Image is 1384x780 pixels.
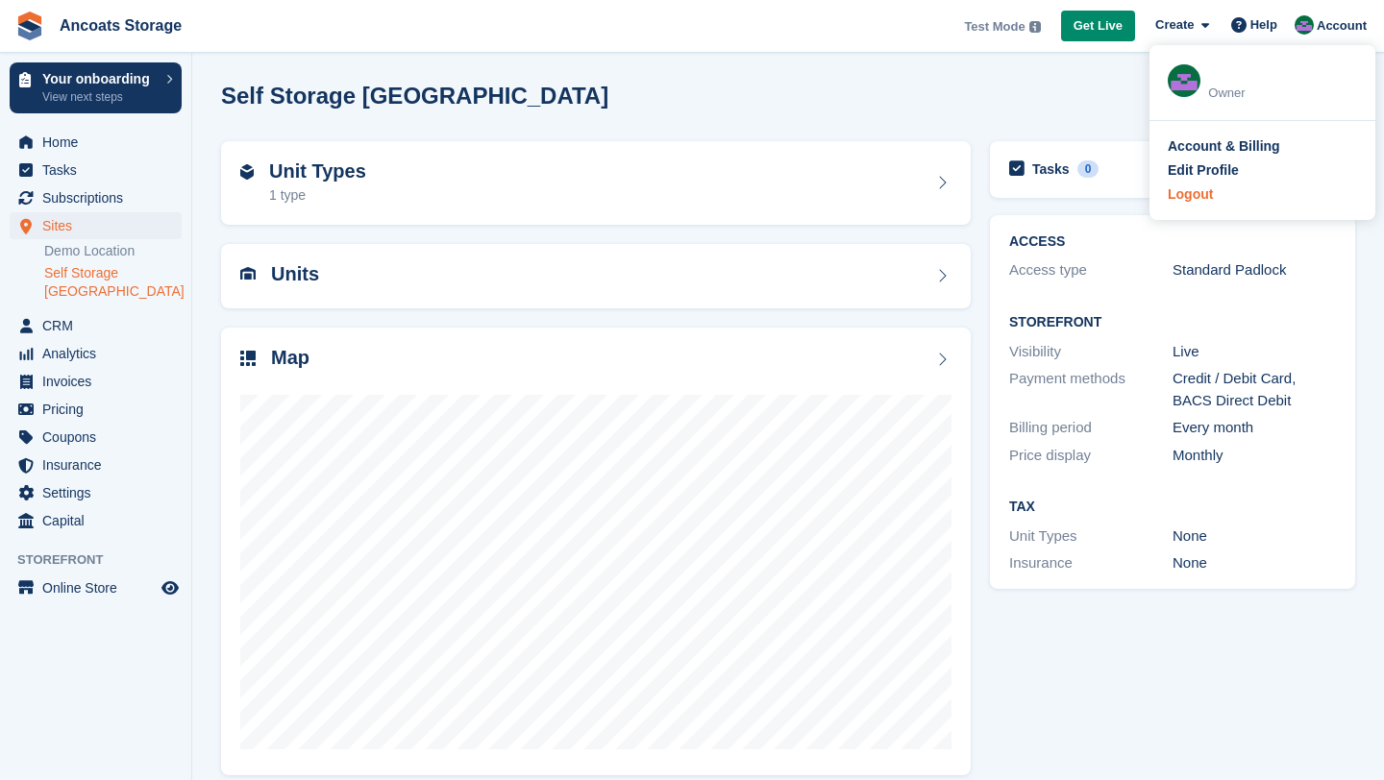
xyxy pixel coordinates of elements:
[42,451,158,478] span: Insurance
[240,267,256,280] img: unit-icn-7be61d7bf1b0ce9d3e12c5938cc71ed9869f7b940bace4675aadf7bd6d80202e.svg
[10,340,182,367] a: menu
[1168,136,1357,157] a: Account & Billing
[42,88,157,106] p: View next steps
[42,129,158,156] span: Home
[1168,136,1280,157] div: Account & Billing
[42,212,158,239] span: Sites
[42,479,158,506] span: Settings
[1077,160,1100,178] div: 0
[10,184,182,211] a: menu
[10,62,182,113] a: Your onboarding View next steps
[1168,160,1239,181] div: Edit Profile
[271,347,309,369] h2: Map
[10,451,182,478] a: menu
[52,10,189,41] a: Ancoats Storage
[1168,184,1357,205] a: Logout
[271,263,319,285] h2: Units
[10,507,182,534] a: menu
[240,164,254,180] img: unit-type-icn-2b2737a686de81e16bb02015468b77c625bbabd49415b5ef34ead5e3b44a266d.svg
[1250,15,1277,35] span: Help
[15,12,44,40] img: stora-icon-8386f47178a22dfd0bd8f6a31ec36ba5ce8667c1dd55bd0f319d3a0aa187defe.svg
[1173,525,1336,548] div: None
[1173,445,1336,467] div: Monthly
[42,507,158,534] span: Capital
[964,17,1025,37] span: Test Mode
[42,424,158,451] span: Coupons
[1173,417,1336,439] div: Every month
[269,185,366,206] div: 1 type
[42,574,158,601] span: Online Store
[1009,525,1173,548] div: Unit Types
[1009,315,1336,330] h2: Storefront
[1029,21,1041,33] img: icon-info-grey-7440780725fd019a000dd9b08b2336e03edf1995a4989e88bcd33f0948082b44.svg
[1168,160,1357,181] a: Edit Profile
[159,576,182,599] a: Preview store
[42,396,158,423] span: Pricing
[10,129,182,156] a: menu
[10,396,182,423] a: menu
[10,424,182,451] a: menu
[1173,341,1336,363] div: Live
[42,312,158,339] span: CRM
[1173,368,1336,411] div: Credit / Debit Card, BACS Direct Debit
[1168,184,1213,205] div: Logout
[240,351,256,366] img: map-icn-33ee37083ee616e46c38cad1a60f524a97daa1e2b2c8c0bc3eb3415660979fc1.svg
[221,328,971,776] a: Map
[1074,16,1123,36] span: Get Live
[44,242,182,260] a: Demo Location
[1032,160,1070,178] h2: Tasks
[10,312,182,339] a: menu
[1173,552,1336,574] div: None
[1061,11,1135,42] a: Get Live
[221,141,971,226] a: Unit Types 1 type
[10,368,182,395] a: menu
[10,212,182,239] a: menu
[10,157,182,183] a: menu
[1155,15,1194,35] span: Create
[10,479,182,506] a: menu
[17,550,191,570] span: Storefront
[1009,552,1173,574] div: Insurance
[42,340,158,367] span: Analytics
[1009,500,1336,515] h2: Tax
[44,264,182,301] a: Self Storage [GEOGRAPHIC_DATA]
[1009,417,1173,439] div: Billing period
[221,244,971,308] a: Units
[1009,445,1173,467] div: Price display
[1173,259,1336,281] div: Standard Padlock
[221,83,608,109] h2: Self Storage [GEOGRAPHIC_DATA]
[42,184,158,211] span: Subscriptions
[42,157,158,183] span: Tasks
[269,160,366,183] h2: Unit Types
[10,574,182,601] a: menu
[1009,341,1173,363] div: Visibility
[42,72,157,85] p: Your onboarding
[1208,84,1357,103] div: Owner
[1009,234,1336,250] h2: ACCESS
[1009,368,1173,411] div: Payment methods
[1317,16,1367,36] span: Account
[1009,259,1173,281] div: Access type
[42,368,158,395] span: Invoices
